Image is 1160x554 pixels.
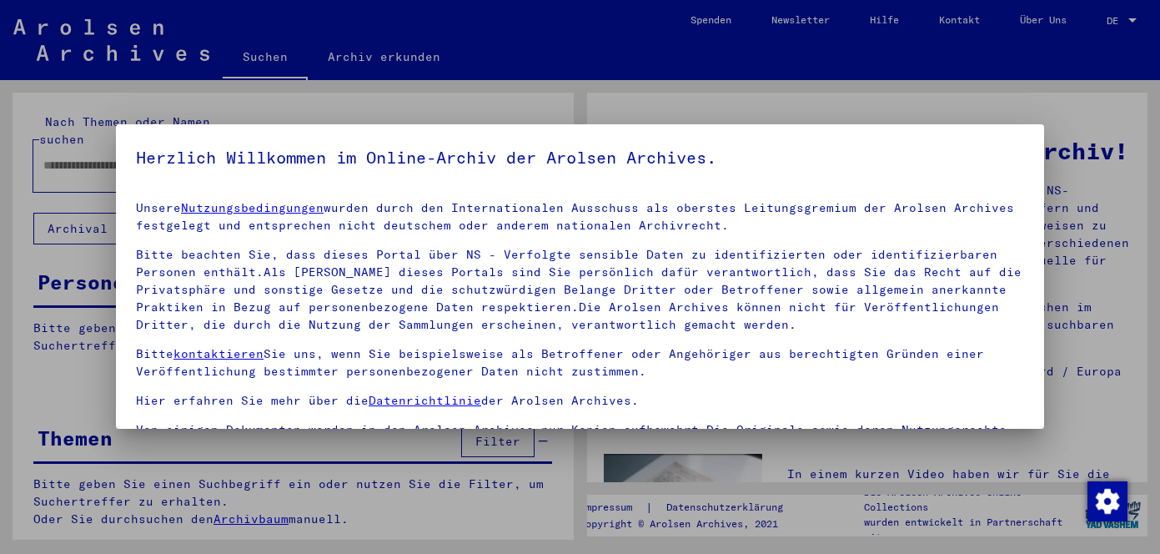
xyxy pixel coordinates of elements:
img: Zustimmung ändern [1087,481,1127,521]
p: Von einigen Dokumenten werden in den Arolsen Archives nur Kopien aufbewahrt.Die Originale sowie d... [136,421,1024,456]
p: Bitte Sie uns, wenn Sie beispielsweise als Betroffener oder Angehöriger aus berechtigten Gründen ... [136,345,1024,380]
p: Bitte beachten Sie, dass dieses Portal über NS - Verfolgte sensible Daten zu identifizierten oder... [136,246,1024,334]
a: Datenrichtlinie [369,393,481,408]
p: Unsere wurden durch den Internationalen Ausschuss als oberstes Leitungsgremium der Arolsen Archiv... [136,199,1024,234]
div: Zustimmung ändern [1087,481,1127,521]
h5: Herzlich Willkommen im Online-Archiv der Arolsen Archives. [136,144,1024,171]
a: Nutzungsbedingungen [181,200,324,215]
a: kontaktieren [173,346,264,361]
p: Hier erfahren Sie mehr über die der Arolsen Archives. [136,392,1024,410]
